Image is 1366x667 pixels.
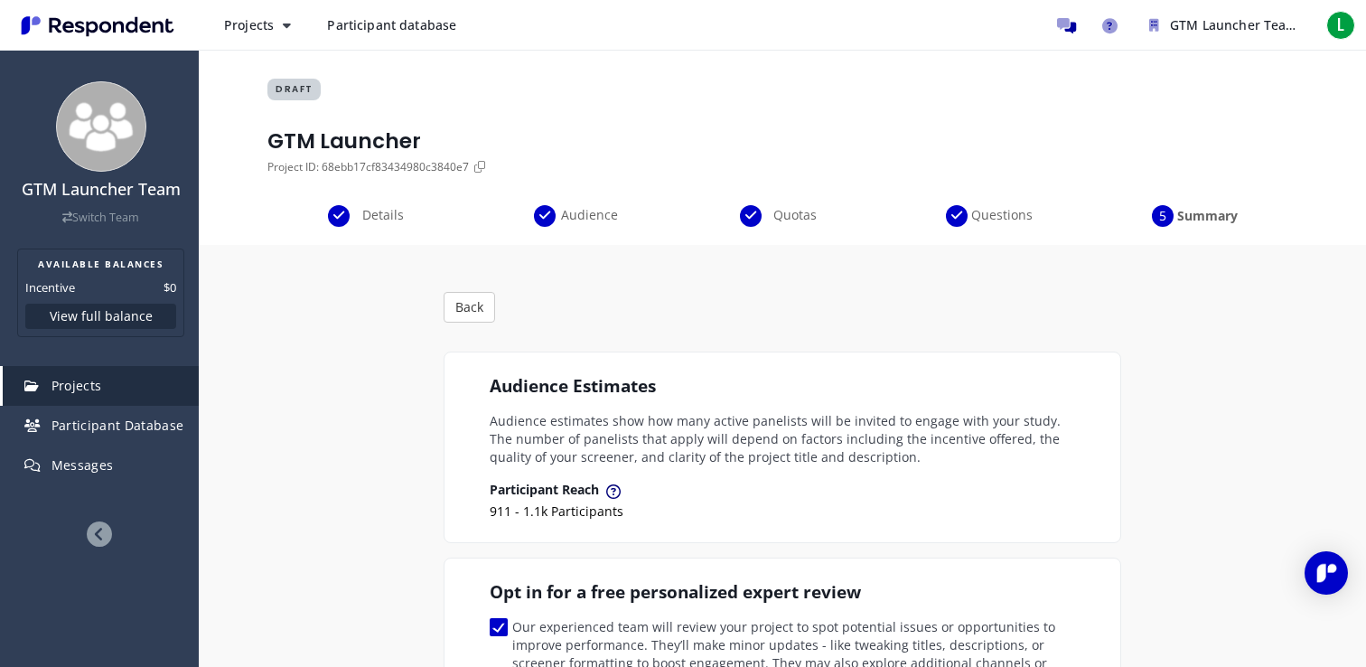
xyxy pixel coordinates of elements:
[1326,11,1355,40] span: L
[56,81,146,172] img: team_avatar_256.png
[267,129,489,155] h1: GTM Launcher
[765,206,825,224] span: Quotas
[1135,9,1315,42] button: GTM Launcher Team
[313,9,471,42] a: Participant database
[971,206,1031,224] span: Questions
[490,580,1081,604] h2: Opt in for a free personalized expert review
[490,374,1081,398] h2: Audience Estimates
[490,481,599,498] h3: Participant Reach
[14,11,181,41] img: Respondent
[25,278,75,296] dt: Incentive
[51,417,184,434] span: Participant Database
[25,304,176,329] button: View full balance
[1177,207,1237,225] span: Summary
[885,205,1091,227] div: Questions
[679,205,885,227] div: Quotas
[51,377,102,394] span: Projects
[267,205,473,227] div: Details
[490,618,1081,640] span: Our experienced team will review your project to spot potential issues or opportunities to improv...
[1323,9,1359,42] button: L
[12,181,190,199] h4: GTM Launcher Team
[444,292,495,323] button: Back
[603,481,624,503] button: This range represents the number of participants matching your defined audience
[490,503,623,520] span: 911 - 1.1k Participants
[1048,7,1084,43] a: Message participants
[210,9,305,42] button: Projects
[267,79,321,100] span: DRAFT
[1305,551,1348,595] div: Open Intercom Messenger
[17,249,184,337] section: Balance summary
[1091,7,1127,43] a: Help and support
[559,206,619,224] span: Audience
[51,456,114,474] span: Messages
[25,257,176,271] h2: AVAILABLE BALANCES
[267,159,469,174] span: Project ID: 68ebb17cf83434980c3840e7
[1170,16,1297,33] span: GTM Launcher Team
[164,278,176,296] dd: $0
[224,16,274,33] span: Projects
[1091,205,1297,227] div: Summary
[490,412,1081,466] p: Audience estimates show how many active panelists will be invited to engage with your study. The ...
[473,205,679,227] div: Audience
[327,16,456,33] span: Participant database
[353,206,413,224] span: Details
[62,210,139,225] a: Switch Team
